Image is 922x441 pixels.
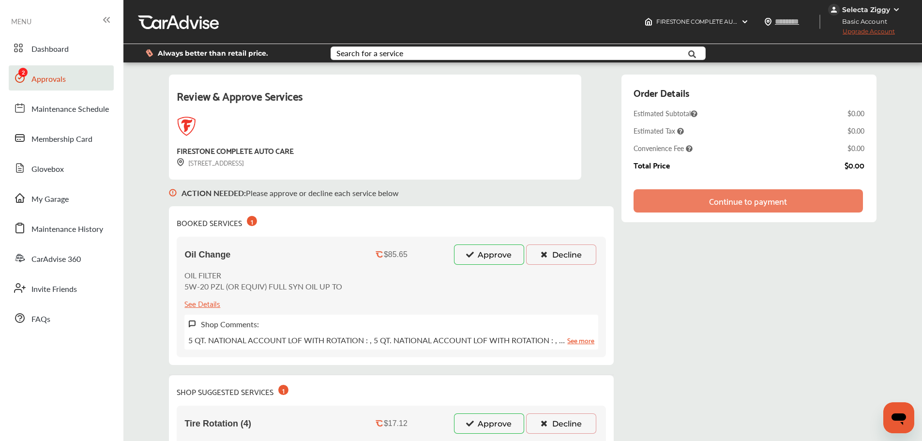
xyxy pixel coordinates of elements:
img: header-divider.bc55588e.svg [819,15,820,29]
button: Approve [454,413,524,434]
a: Invite Friends [9,275,114,301]
span: Invite Friends [31,283,77,296]
span: Maintenance History [31,223,103,236]
img: svg+xml;base64,PHN2ZyB3aWR0aD0iMTYiIGhlaWdodD0iMTciIHZpZXdCb3g9IjAgMCAxNiAxNyIgZmlsbD0ibm9uZSIgeG... [169,180,177,206]
div: FIRESTONE COMPLETE AUTO CARE [177,144,293,157]
iframe: Button to launch messaging window [883,402,914,433]
span: CarAdvise 360 [31,253,81,266]
img: jVpblrzwTbfkPYzPPzSLxeg0AAAAASUVORK5CYII= [828,4,840,15]
span: Estimated Tax [634,126,684,136]
a: Dashboard [9,35,114,61]
div: $0.00 [847,108,864,118]
a: Maintenance Schedule [9,95,114,121]
button: Approve [454,244,524,265]
div: Search for a service [336,49,403,57]
b: ACTION NEEDED : [181,187,246,198]
span: Maintenance Schedule [31,103,109,116]
span: Oil Change [184,250,230,260]
span: Approvals [31,73,66,86]
div: $85.65 [384,250,408,259]
a: Approvals [9,65,114,91]
div: $0.00 [847,143,864,153]
a: FAQs [9,305,114,331]
span: My Garage [31,193,69,206]
span: Always better than retail price. [158,50,268,57]
p: 5 QT. NATIONAL ACCOUNT LOF WITH ROTATION : , 5 QT. NATIONAL ACCOUNT LOF WITH ROTATION : , … [188,335,594,346]
a: Glovebox [9,155,114,181]
p: 5W-20 PZL (OR EQUIV) FULL SYN OIL UP TO [184,281,342,292]
img: svg+xml;base64,PHN2ZyB3aWR0aD0iMTYiIGhlaWdodD0iMTciIHZpZXdCb3g9IjAgMCAxNiAxNyIgZmlsbD0ibm9uZSIgeG... [188,320,196,328]
img: svg+xml;base64,PHN2ZyB3aWR0aD0iMTYiIGhlaWdodD0iMTciIHZpZXdCb3g9IjAgMCAxNiAxNyIgZmlsbD0ibm9uZSIgeG... [177,158,184,167]
span: FAQs [31,313,50,326]
a: Membership Card [9,125,114,151]
img: dollor_label_vector.a70140d1.svg [146,49,153,57]
div: $17.12 [384,419,408,428]
div: Continue to payment [709,196,787,206]
div: 1 [278,385,288,395]
a: See more [567,335,594,346]
span: MENU [11,17,31,25]
div: $0.00 [845,161,864,169]
span: Membership Card [31,133,92,146]
button: Decline [526,413,596,434]
span: Dashboard [31,43,69,56]
span: Convenience Fee [634,143,693,153]
label: Shop Comments: [201,319,259,330]
div: 1 [247,216,257,226]
div: BOOKED SERVICES [177,214,257,229]
div: Total Price [634,161,670,169]
div: See Details [184,297,220,310]
a: CarAdvise 360 [9,245,114,271]
span: Upgrade Account [828,28,895,40]
div: Selecta Ziggy [842,5,890,14]
span: Estimated Subtotal [634,108,697,118]
p: Please approve or decline each service below [181,187,399,198]
div: Order Details [634,84,689,101]
a: Maintenance History [9,215,114,241]
span: Tire Rotation (4) [184,419,251,429]
div: SHOP SUGGESTED SERVICES [177,383,288,398]
img: location_vector.a44bc228.svg [764,18,772,26]
a: My Garage [9,185,114,211]
div: $0.00 [847,126,864,136]
img: header-down-arrow.9dd2ce7d.svg [741,18,749,26]
span: Basic Account [829,16,894,27]
span: Glovebox [31,163,64,176]
div: [STREET_ADDRESS] [177,157,244,168]
img: WGsFRI8htEPBVLJbROoPRyZpYNWhNONpIPPETTm6eUC0GeLEiAAAAAElFTkSuQmCC [892,6,900,14]
button: Decline [526,244,596,265]
div: Review & Approve Services [177,86,573,117]
p: OIL FILTER [184,270,342,281]
img: logo-firestone.png [177,117,196,136]
img: header-home-logo.8d720a4f.svg [645,18,652,26]
span: FIRESTONE COMPLETE AUTO CARE , [STREET_ADDRESS] Lakewood , WA 98499 [656,18,877,25]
